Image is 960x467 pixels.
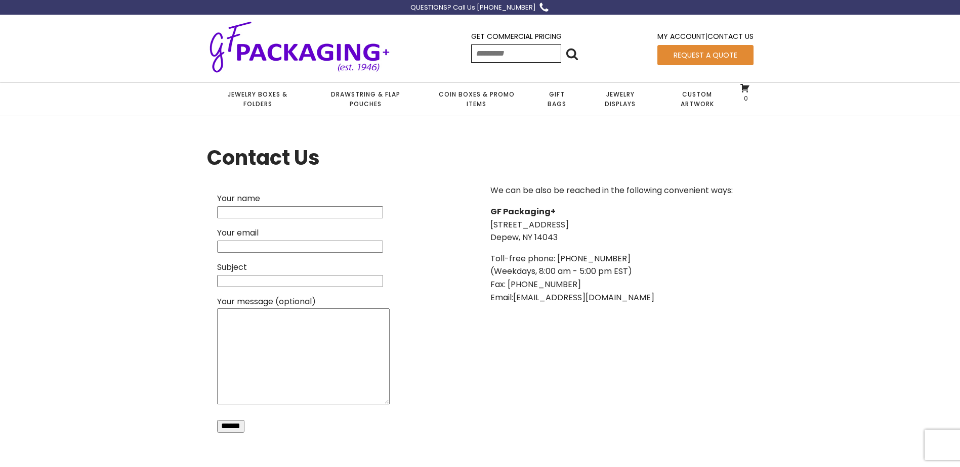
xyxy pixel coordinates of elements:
p: [STREET_ADDRESS] Depew, NY 14043 [490,205,733,244]
a: 0 [740,83,750,102]
strong: GF Packaging+ [490,206,556,217]
img: GF Packaging + - Established 1946 [207,19,392,74]
a: Custom Artwork [658,82,736,116]
h1: Contact Us [207,142,320,174]
a: Drawstring & Flap Pouches [309,82,422,116]
a: Gift Bags [531,82,583,116]
label: Your email [217,227,383,252]
p: We can be also be reached in the following convenient ways: [490,184,733,197]
a: Get Commercial Pricing [471,31,562,41]
textarea: Your message (optional) [217,308,390,404]
p: Toll-free phone: [PHONE_NUMBER] (Weekdays, 8:00 am - 5:00 pm EST) Fax: [PHONE_NUMBER] Email: [490,252,733,304]
input: Your email [217,241,383,253]
a: Jewelry Boxes & Folders [207,82,309,116]
label: Subject [217,261,383,286]
a: Coin Boxes & Promo Items [422,82,530,116]
a: My Account [657,31,705,41]
div: | [657,31,754,44]
label: Your message (optional) [217,296,390,407]
label: Your name [217,193,383,217]
a: [EMAIL_ADDRESS][DOMAIN_NAME] [513,292,654,303]
a: Contact Us [707,31,754,41]
form: Contact form [217,192,390,432]
a: Jewelry Displays [583,82,658,116]
div: QUESTIONS? Call Us [PHONE_NUMBER] [410,3,536,13]
span: 0 [741,94,748,103]
input: Your name [217,206,383,218]
input: Subject [217,275,383,287]
a: Request a Quote [657,45,754,65]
